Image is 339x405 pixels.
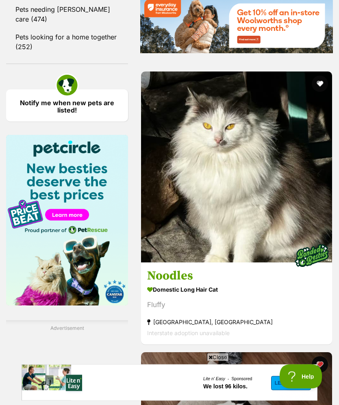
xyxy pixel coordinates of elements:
iframe: Advertisement [22,364,317,401]
h3: Noodles [147,269,326,284]
span: Learn More [253,15,286,22]
a: We lost 96 kilos. [182,19,230,26]
a: Lite n' Easy [182,12,204,17]
img: Noodles - Domestic Long Hair Cat [141,72,332,263]
a: Pets looking for a home together (252) [6,29,128,56]
iframe: Help Scout Beacon - Open [280,364,323,389]
img: bonded besties [291,236,332,276]
span: Close [207,353,229,361]
span: Interstate adoption unavailable [147,330,230,337]
a: Noodles Domestic Long Hair Cat Fluffy [GEOGRAPHIC_DATA], [GEOGRAPHIC_DATA] Interstate adoption un... [141,262,332,345]
a: Learn More [250,12,290,26]
strong: Domestic Long Hair Cat [147,284,326,296]
button: favourite [312,357,328,373]
div: Fluffy [147,300,326,311]
a: Notify me when new pets are listed! [6,90,128,122]
a: Sponsored [204,12,230,17]
strong: [GEOGRAPHIC_DATA], [GEOGRAPHIC_DATA] [147,317,326,328]
a: Pets needing [PERSON_NAME] care (474) [6,1,128,28]
a: image [0,0,296,37]
button: favourite [312,76,328,92]
img: Pet Circle promo banner [6,135,128,306]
